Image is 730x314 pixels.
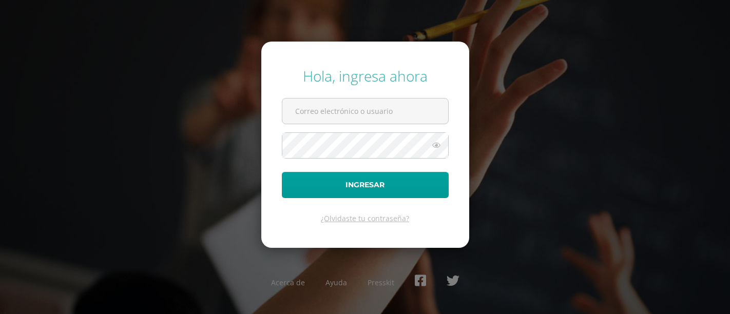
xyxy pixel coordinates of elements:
input: Correo electrónico o usuario [282,99,448,124]
a: Presskit [368,278,394,287]
button: Ingresar [282,172,449,198]
div: Hola, ingresa ahora [282,66,449,86]
a: Acerca de [271,278,305,287]
a: ¿Olvidaste tu contraseña? [321,213,409,223]
a: Ayuda [325,278,347,287]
